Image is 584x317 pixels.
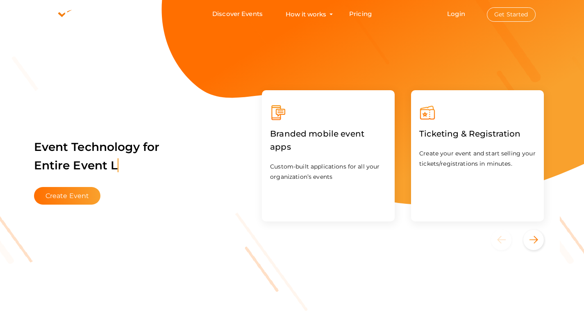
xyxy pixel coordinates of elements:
button: How it works [283,7,329,22]
a: Branded mobile event apps [270,144,386,151]
button: Previous [491,230,522,250]
label: Ticketing & Registration [419,121,520,146]
button: Create Event [34,187,101,205]
a: Login [447,10,465,18]
a: Ticketing & Registration [419,130,520,138]
label: Branded mobile event apps [270,121,386,160]
span: Entire Event L [34,158,119,172]
p: Create your event and start selling your tickets/registrations in minutes. [419,148,536,169]
a: Pricing [349,7,372,22]
label: Event Technology for [34,128,160,185]
button: Get Started [487,7,536,22]
a: Discover Events [212,7,263,22]
p: Custom-built applications for all your organization’s events [270,162,386,182]
button: Next [523,230,544,250]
